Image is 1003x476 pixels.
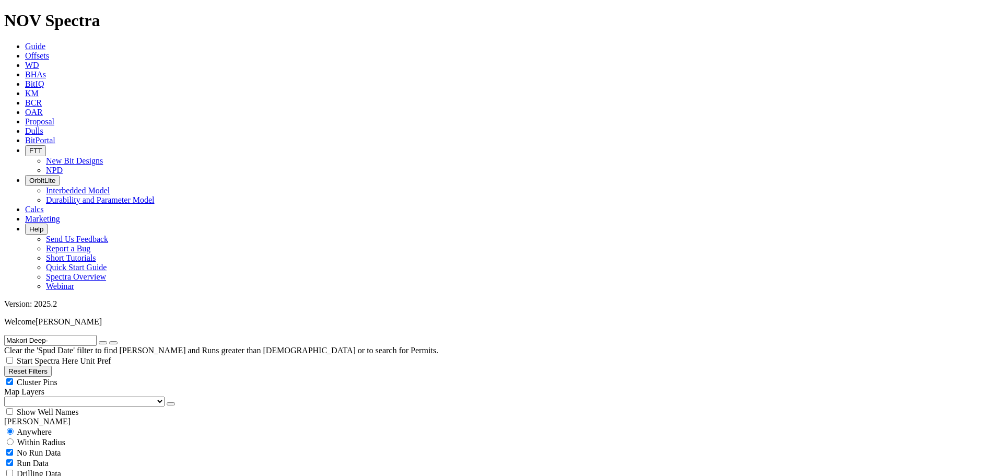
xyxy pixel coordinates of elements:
span: OrbitLite [29,177,55,184]
span: Within Radius [17,438,65,447]
a: Short Tutorials [46,253,96,262]
button: FTT [25,145,46,156]
span: Start Spectra Here [17,356,78,365]
span: Help [29,225,43,233]
div: Version: 2025.2 [4,299,999,309]
input: Start Spectra Here [6,357,13,364]
span: No Run Data [17,448,61,457]
a: Report a Bug [46,244,90,253]
button: Reset Filters [4,366,52,377]
a: BitIQ [25,79,44,88]
a: Dulls [25,126,43,135]
span: Unit Pref [80,356,111,365]
a: Webinar [46,282,74,291]
a: Calcs [25,205,44,214]
span: Cluster Pins [17,378,57,387]
p: Welcome [4,317,999,327]
span: FTT [29,147,42,155]
span: Map Layers [4,387,44,396]
a: KM [25,89,39,98]
a: BCR [25,98,42,107]
a: New Bit Designs [46,156,103,165]
a: Interbedded Model [46,186,110,195]
span: [PERSON_NAME] [36,317,102,326]
span: Clear the 'Spud Date' filter to find [PERSON_NAME] and Runs greater than [DEMOGRAPHIC_DATA] or to... [4,346,438,355]
input: Search [4,335,97,346]
a: Guide [25,42,45,51]
a: OAR [25,108,43,117]
a: Quick Start Guide [46,263,107,272]
span: Anywhere [17,427,52,436]
a: BitPortal [25,136,55,145]
a: Offsets [25,51,49,60]
div: [PERSON_NAME] [4,417,999,426]
a: NPD [46,166,63,175]
a: Send Us Feedback [46,235,108,243]
button: Help [25,224,48,235]
h1: NOV Spectra [4,11,999,30]
a: Marketing [25,214,60,223]
span: Show Well Names [17,408,78,416]
a: BHAs [25,70,46,79]
span: Run Data [17,459,49,468]
a: Proposal [25,117,54,126]
button: OrbitLite [25,175,60,186]
a: WD [25,61,39,69]
a: Durability and Parameter Model [46,195,155,204]
a: Spectra Overview [46,272,106,281]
